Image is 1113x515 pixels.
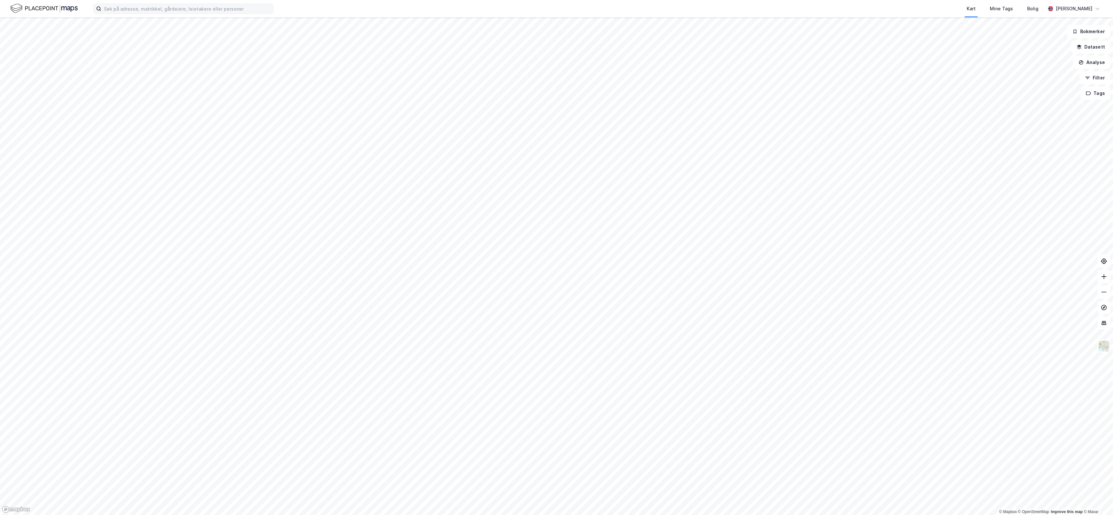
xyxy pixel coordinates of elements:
[990,5,1013,13] div: Mine Tags
[10,3,78,14] img: logo.f888ab2527a4732fd821a326f86c7f29.svg
[1081,484,1113,515] iframe: Chat Widget
[101,4,273,14] input: Søk på adresse, matrikkel, gårdeiere, leietakere eller personer
[1056,5,1092,13] div: [PERSON_NAME]
[967,5,976,13] div: Kart
[1081,484,1113,515] div: Kontrollprogram for chat
[1027,5,1038,13] div: Bolig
